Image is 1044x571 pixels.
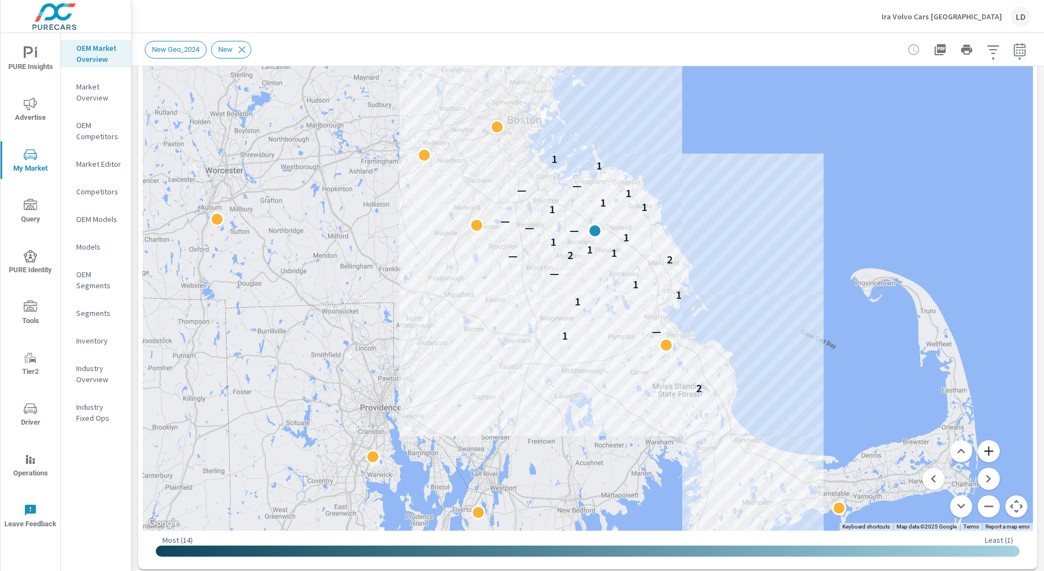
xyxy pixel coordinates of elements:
button: Move down [950,495,972,517]
p: 1 [562,329,568,342]
p: — [572,179,582,192]
span: Driver [4,402,57,429]
span: Tier2 [4,351,57,378]
p: — [500,214,510,228]
button: "Export Report to PDF" [929,39,951,61]
button: Move right [978,468,1000,490]
div: New [211,41,251,59]
p: Market Overview [76,81,122,103]
button: Zoom out [978,495,1000,517]
p: — [517,183,526,197]
p: 1 [600,196,606,209]
p: Most ( 14 ) [162,535,193,545]
p: — [525,221,534,234]
button: Map camera controls [1005,495,1027,517]
p: Segments [76,308,122,319]
p: 1 [611,246,617,260]
span: Map data ©2025 Google [897,524,957,530]
div: Market Overview [61,78,131,106]
button: Move left [922,468,945,490]
p: Least ( 1 ) [985,535,1013,545]
div: OEM Market Overview [61,40,131,67]
div: OEM Models [61,211,131,228]
div: Competitors [61,183,131,200]
button: Keyboard shortcuts [842,523,890,531]
span: Advertise [4,97,57,124]
p: — [652,325,661,338]
div: Industry Fixed Ops [61,399,131,426]
button: Zoom in [978,440,1000,462]
div: LD [1011,7,1031,27]
div: Inventory [61,332,131,349]
button: Print Report [956,39,978,61]
span: Query [4,199,57,226]
button: Move up [950,440,972,462]
p: OEM Segments [76,269,122,291]
p: 1 [551,152,557,166]
p: 1 [632,278,639,291]
p: Industry Fixed Ops [76,401,122,424]
p: OEM Models [76,214,122,225]
p: 2 [667,253,673,266]
p: — [508,249,518,262]
img: Google [145,516,182,531]
div: Models [61,239,131,255]
p: 1 [625,187,631,200]
p: 1 [641,200,647,214]
div: OEM Segments [61,266,131,294]
span: PURE Identity [4,250,57,277]
p: Ira Volvo Cars [GEOGRAPHIC_DATA] [882,12,1002,22]
a: Report a map error [985,524,1030,530]
p: — [570,224,579,237]
p: Inventory [76,335,122,346]
p: 1 [623,231,629,244]
div: Market Editor [61,156,131,172]
span: PURE Insights [4,46,57,73]
p: Market Editor [76,158,122,170]
span: New [212,45,239,54]
p: 2 [696,382,702,395]
span: Operations [4,453,57,480]
div: OEM Competitors [61,117,131,145]
button: Select Date Range [1009,39,1031,61]
p: 2 [567,249,573,262]
p: OEM Competitors [76,120,122,142]
p: Industry Overview [76,363,122,385]
p: 1 [676,288,682,302]
p: OEM Market Overview [76,43,122,65]
a: Open this area in Google Maps (opens a new window) [145,516,182,531]
span: Tools [4,300,57,327]
div: Industry Overview [61,360,131,388]
button: Apply Filters [982,39,1004,61]
p: Competitors [76,186,122,197]
a: Terms (opens in new tab) [963,524,979,530]
span: My Market [4,148,57,175]
p: 1 [587,243,593,256]
p: 1 [549,203,555,216]
p: 1 [550,235,556,249]
div: nav menu [1,33,60,541]
p: 1 [574,295,581,308]
span: New Geo_2024 [145,45,206,54]
div: Segments [61,305,131,321]
p: — [550,267,559,280]
p: Models [76,241,122,252]
span: Leave Feedback [4,504,57,531]
p: 1 [596,159,602,172]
